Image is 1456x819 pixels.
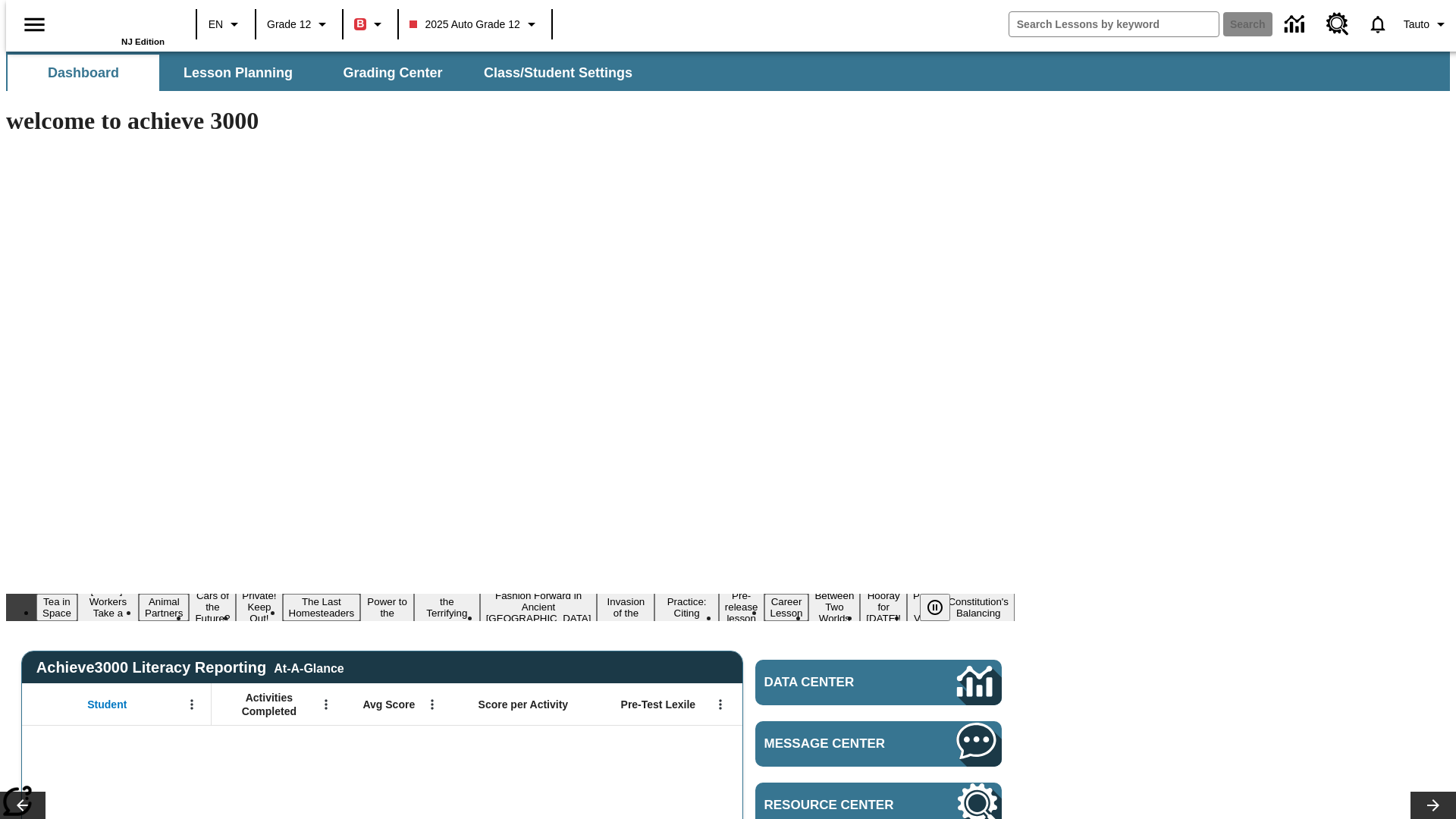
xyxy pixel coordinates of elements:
[315,693,337,716] button: Open Menu
[66,7,165,37] a: Home
[317,55,469,91] button: Grading Center
[362,698,415,711] span: Avg Score
[121,37,165,46] span: NJ Edition
[764,675,906,690] span: Data Center
[860,588,907,626] button: Slide 15 Hooray for Constitution Day!
[162,55,314,91] button: Lesson Planning
[348,11,393,38] button: Boost Class color is red. Change class color
[764,798,912,813] span: Resource Center
[621,698,696,711] span: Pre-Test Lexile
[267,17,311,33] span: Grade 12
[409,17,519,33] span: 2025 Auto Grade 12
[1410,792,1456,819] button: Lesson carousel, Next
[654,582,718,632] button: Slide 11 Mixed Practice: Citing Evidence
[421,693,444,716] button: Open Menu
[1358,5,1398,44] a: Notifications
[236,588,282,626] button: Slide 5 Private! Keep Out!
[942,582,1015,632] button: Slide 17 The Constitution's Balancing Act
[360,582,414,632] button: Slide 7 Solar Power to the People
[920,594,950,621] button: Pause
[6,107,1015,135] h1: welcome to achieve 3000
[36,659,344,676] span: Achieve3000 Literacy Reporting
[755,660,1002,705] a: Data Center
[755,721,1002,767] a: Message Center
[274,659,344,676] div: At-A-Glance
[283,594,361,621] button: Slide 6 The Last Homesteaders
[414,582,480,632] button: Slide 8 Attack of the Terrifying Tomatoes
[180,693,203,716] button: Open Menu
[480,588,598,626] button: Slide 9 Fashion Forward in Ancient Rome
[764,736,912,752] span: Message Center
[87,698,127,711] span: Student
[219,691,319,718] span: Activities Completed
[1276,4,1317,45] a: Data Center
[356,14,364,33] span: B
[808,588,860,626] button: Slide 14 Between Two Worlds
[1009,12,1219,36] input: search field
[1317,4,1358,45] a: Resource Center, Will open in new tab
[139,594,189,621] button: Slide 3 Animal Partners
[8,55,159,91] button: Dashboard
[907,588,942,626] button: Slide 16 Point of View
[709,693,732,716] button: Open Menu
[719,588,764,626] button: Slide 12 Pre-release lesson
[184,64,293,82] span: Lesson Planning
[209,17,223,33] span: EN
[472,55,645,91] button: Class/Student Settings
[189,588,236,626] button: Slide 4 Cars of the Future?
[36,594,77,621] button: Slide 1 Tea in Space
[6,55,646,91] div: SubNavbar
[48,64,119,82] span: Dashboard
[1398,11,1456,38] button: Profile/Settings
[6,52,1450,91] div: SubNavbar
[920,594,965,621] div: Pause
[261,11,337,38] button: Grade: Grade 12, Select a grade
[764,594,809,621] button: Slide 13 Career Lesson
[484,64,632,82] span: Class/Student Settings
[66,5,165,46] div: Home
[343,64,442,82] span: Grading Center
[1404,17,1429,33] span: Tauto
[597,582,654,632] button: Slide 10 The Invasion of the Free CD
[202,11,250,38] button: Language: EN, Select a language
[479,698,569,711] span: Score per Activity
[77,582,139,632] button: Slide 2 Labor Day: Workers Take a Stand
[403,11,546,38] button: Class: 2025 Auto Grade 12, Select your class
[12,2,57,47] button: Open side menu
